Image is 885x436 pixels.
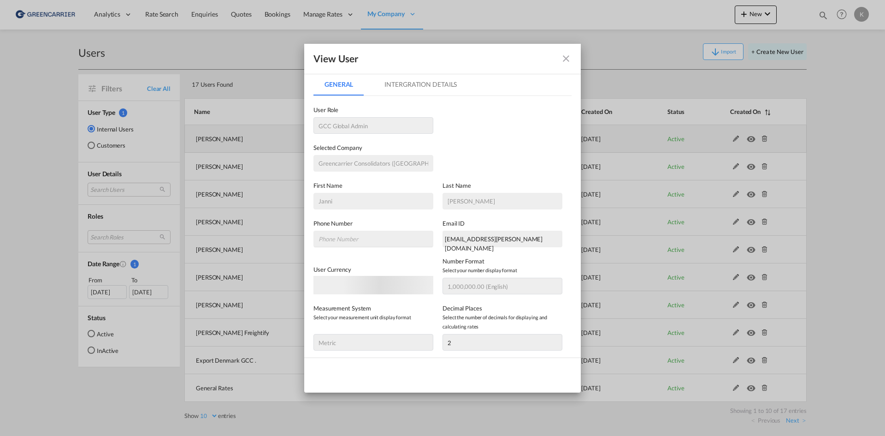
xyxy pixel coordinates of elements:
input: Last name [442,193,562,209]
label: Selected Company [313,143,433,152]
label: Phone Number [313,219,433,228]
label: User Currency [313,266,351,273]
md-dialog: GeneralIntergration Details ... [304,44,581,393]
span: Select the number of decimals for displaying and calculating rates [442,313,562,331]
label: Last Name [442,181,562,190]
md-pagination-wrapper: Use the left and right arrow keys to navigate between tabs [313,73,477,96]
button: icon-close fg-AAA8AD [557,49,575,68]
md-select: {{(ctrl.parent.createData.viewShipper && !ctrl.parent.createData.user_data.role_id) ? 'N/A' : 'Se... [313,117,433,134]
label: Email ID [442,219,562,228]
input: Phone Number [313,231,433,247]
div: janni.hartmann@greencarrier.com [442,231,562,247]
label: Number Format [442,257,562,266]
span: Select your measurement unit display format [313,313,433,322]
label: Measurement System [313,304,433,313]
div: 2 [448,339,451,346]
div: 1,000,000.00 (English) [448,283,508,290]
label: Decimal Places [442,304,562,313]
span: Select your number display format [442,266,562,275]
label: User Role [313,105,433,114]
div: View User [313,53,359,65]
md-tab-item: Intergration Details [373,73,468,96]
div: GCC Global Admin [319,122,367,130]
label: First Name [313,181,433,190]
input: Selected Company [313,155,433,172]
input: First name [313,193,433,209]
md-icon: icon-close fg-AAA8AD [560,53,572,64]
md-tab-item: General [313,73,364,96]
div: metric [319,339,336,346]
